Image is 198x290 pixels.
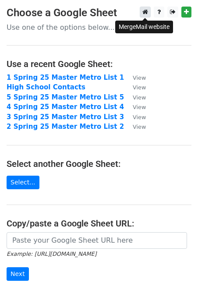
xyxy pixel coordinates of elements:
small: View [133,124,146,130]
a: Select... [7,176,39,189]
small: View [133,84,146,91]
h4: Copy/paste a Google Sheet URL: [7,218,191,229]
h3: Choose a Google Sheet [7,7,191,19]
input: Next [7,267,29,281]
small: Example: [URL][DOMAIN_NAME] [7,251,96,257]
a: View [124,74,146,81]
a: 1 Spring 25 Master Metro List 1 [7,74,124,81]
a: View [124,103,146,111]
small: View [133,94,146,101]
small: View [133,104,146,110]
a: High School Contacts [7,83,85,91]
a: View [124,123,146,131]
input: Paste your Google Sheet URL here [7,232,187,249]
a: 3 Spring 25 Master Metro List 3 [7,113,124,121]
h4: Use a recent Google Sheet: [7,59,191,69]
a: View [124,113,146,121]
a: 5 Spring 25 Master Metro List 5 [7,93,124,101]
small: View [133,114,146,120]
a: View [124,83,146,91]
a: 4 Spring 25 Master Metro List 4 [7,103,124,111]
small: View [133,74,146,81]
a: 2 Spring 25 Master Metro List 2 [7,123,124,131]
p: Use one of the options below... [7,23,191,32]
h4: Select another Google Sheet: [7,159,191,169]
a: View [124,93,146,101]
div: MergeMail website [115,21,173,33]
